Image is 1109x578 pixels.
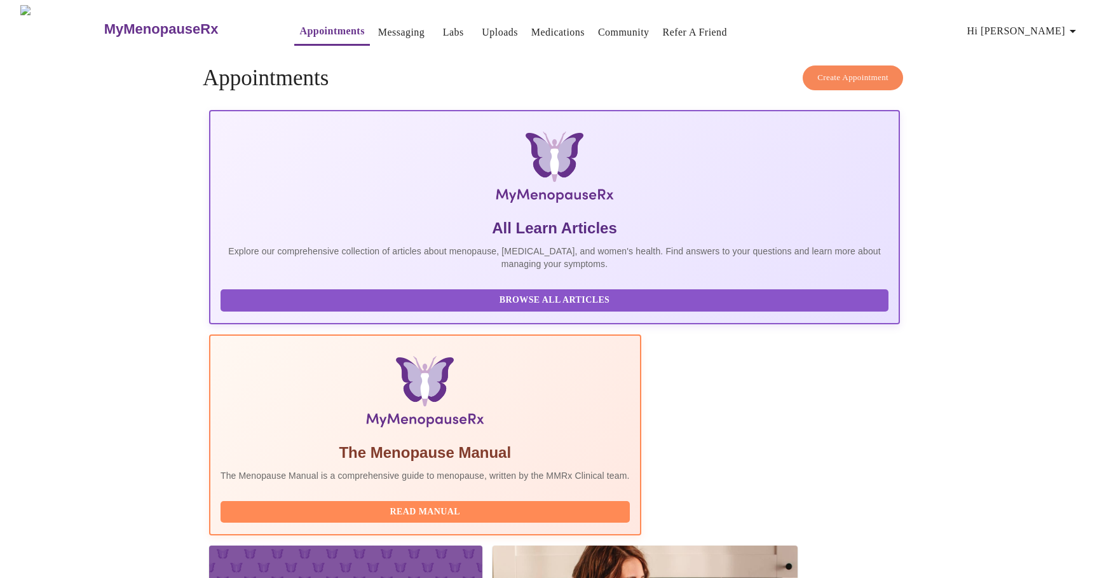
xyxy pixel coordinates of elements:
[203,65,906,91] h4: Appointments
[104,21,219,38] h3: MyMenopauseRx
[221,501,630,523] button: Read Manual
[482,24,518,41] a: Uploads
[443,24,464,41] a: Labs
[593,20,655,45] button: Community
[294,18,369,46] button: Appointments
[817,71,888,85] span: Create Appointment
[803,65,903,90] button: Create Appointment
[663,24,728,41] a: Refer a Friend
[233,292,876,308] span: Browse All Articles
[433,20,473,45] button: Labs
[299,22,364,40] a: Appointments
[526,20,590,45] button: Medications
[233,504,617,520] span: Read Manual
[221,506,633,516] a: Read Manual
[477,20,523,45] button: Uploads
[531,24,585,41] a: Medications
[221,443,630,463] h5: The Menopause Manual
[221,289,888,312] button: Browse All Articles
[221,294,892,305] a: Browse All Articles
[102,7,269,52] a: MyMenopauseRx
[221,218,888,238] h5: All Learn Articles
[221,245,888,270] p: Explore our comprehensive collection of articles about menopause, [MEDICAL_DATA], and women's hea...
[378,24,425,41] a: Messaging
[20,5,102,53] img: MyMenopauseRx Logo
[324,132,785,208] img: MyMenopauseRx Logo
[658,20,733,45] button: Refer a Friend
[285,356,564,432] img: Menopause Manual
[962,18,1085,44] button: Hi [PERSON_NAME]
[373,20,430,45] button: Messaging
[967,22,1080,40] span: Hi [PERSON_NAME]
[221,469,630,482] p: The Menopause Manual is a comprehensive guide to menopause, written by the MMRx Clinical team.
[598,24,650,41] a: Community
